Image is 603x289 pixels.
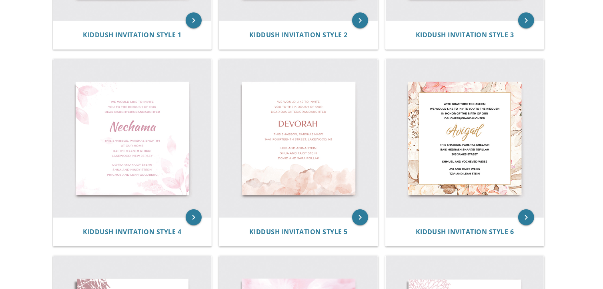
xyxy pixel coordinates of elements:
[219,59,378,218] img: Kiddush Invitation Style 5
[249,227,348,236] span: Kiddush Invitation Style 5
[386,59,544,218] img: Kiddush Invitation Style 6
[416,31,514,39] a: Kiddush Invitation Style 3
[416,228,514,236] a: Kiddush Invitation Style 6
[83,228,181,236] a: Kiddush Invitation Style 4
[249,30,348,39] span: Kiddush Invitation Style 2
[249,228,348,236] a: Kiddush Invitation Style 5
[249,31,348,39] a: Kiddush Invitation Style 2
[518,12,534,28] a: keyboard_arrow_right
[416,30,514,39] span: Kiddush Invitation Style 3
[352,12,368,28] a: keyboard_arrow_right
[53,59,212,218] img: Kiddush Invitation Style 4
[186,12,202,28] a: keyboard_arrow_right
[83,30,181,39] span: Kiddush Invitation Style 1
[416,227,514,236] span: Kiddush Invitation Style 6
[186,209,202,225] a: keyboard_arrow_right
[83,31,181,39] a: Kiddush Invitation Style 1
[83,227,181,236] span: Kiddush Invitation Style 4
[352,209,368,225] a: keyboard_arrow_right
[518,209,534,225] a: keyboard_arrow_right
